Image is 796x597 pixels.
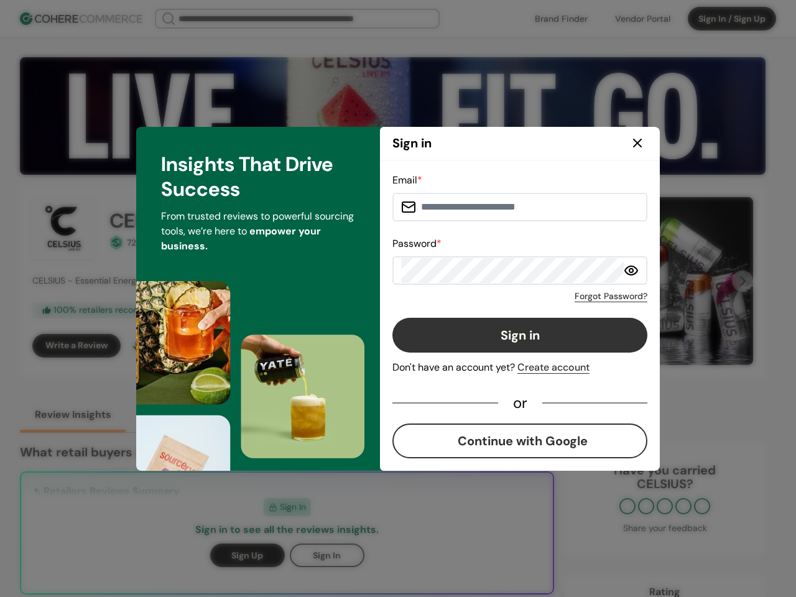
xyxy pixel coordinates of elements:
div: or [498,397,542,409]
span: empower your business. [161,224,321,252]
div: Don't have an account yet? [392,360,647,375]
h2: Sign in [392,134,432,152]
button: Sign in [392,318,647,353]
p: From trusted reviews to powerful sourcing tools, we’re here to [161,209,355,254]
a: Forgot Password? [575,290,647,303]
label: Email [392,174,422,187]
div: Create account [517,360,590,375]
label: Password [392,237,442,250]
button: Continue with Google [392,423,647,458]
h3: Insights That Drive Success [161,152,355,201]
